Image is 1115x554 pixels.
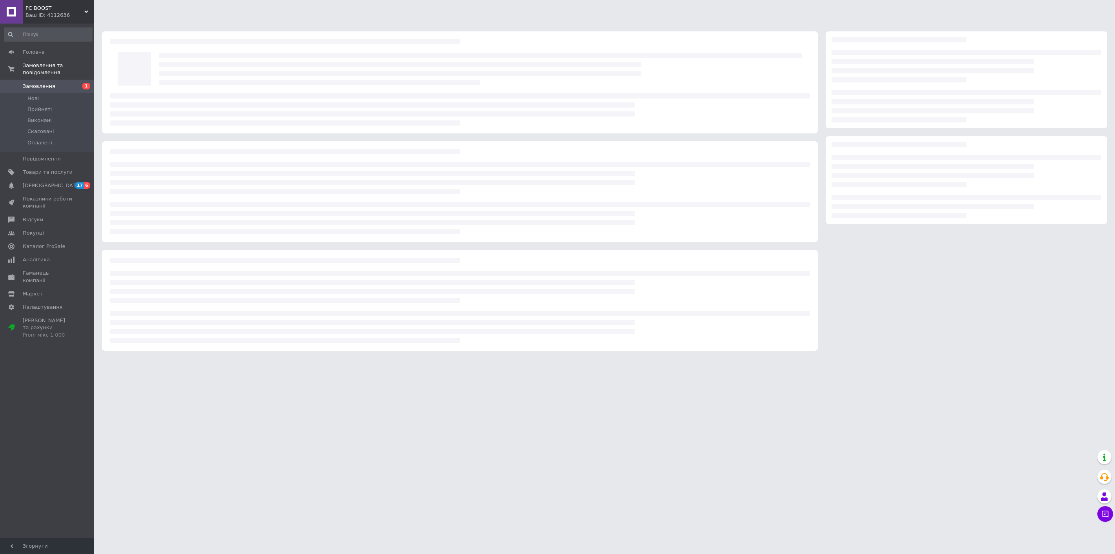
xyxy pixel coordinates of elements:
span: Виконані [27,117,52,124]
span: Нові [27,95,39,102]
span: 17 [75,182,84,189]
span: Маркет [23,290,43,297]
span: [DEMOGRAPHIC_DATA] [23,182,81,189]
span: 1 [82,83,90,89]
span: Скасовані [27,128,54,135]
span: Оплачені [27,139,52,146]
button: Чат з покупцем [1097,506,1113,522]
span: PC BOOST [25,5,84,12]
span: Гаманець компанії [23,270,73,284]
span: Показники роботи компанії [23,195,73,210]
span: Налаштування [23,304,63,311]
span: Покупці [23,230,44,237]
span: Замовлення [23,83,55,90]
span: [PERSON_NAME] та рахунки [23,317,73,339]
div: Prom мікс 1 000 [23,332,73,339]
span: Відгуки [23,216,43,223]
span: Товари та послуги [23,169,73,176]
span: Повідомлення [23,155,61,162]
span: Замовлення та повідомлення [23,62,94,76]
span: Каталог ProSale [23,243,65,250]
span: Аналітика [23,256,50,263]
span: Головна [23,49,45,56]
input: Пошук [4,27,93,42]
span: Прийняті [27,106,52,113]
span: 6 [84,182,90,189]
div: Ваш ID: 4112636 [25,12,94,19]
